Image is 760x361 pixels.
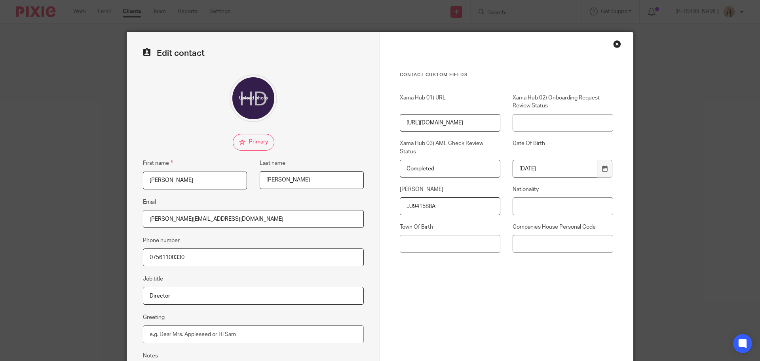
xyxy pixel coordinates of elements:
[513,139,613,156] label: Date Of Birth
[143,325,364,343] input: e.g. Dear Mrs. Appleseed or Hi Sam
[400,94,500,110] label: Xama Hub 01) URL
[143,275,163,283] label: Job title
[143,237,180,244] label: Phone number
[143,352,158,360] label: Notes
[513,160,597,178] input: YYYY-MM-DD
[513,94,613,110] label: Xama Hub 02) Onboarding Request Review Status
[400,72,613,78] h3: Contact Custom fields
[400,185,500,193] label: [PERSON_NAME]
[400,139,500,156] label: Xama Hub 03) AML Check Review Status
[513,185,613,193] label: Nationality
[143,48,364,59] h2: Edit contact
[260,159,285,167] label: Last name
[513,223,613,231] label: Companies House Personal Code
[143,198,156,206] label: Email
[613,40,621,48] div: Close this dialog window
[143,313,165,321] label: Greeting
[400,223,500,231] label: Town Of Birth
[143,159,173,168] label: First name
